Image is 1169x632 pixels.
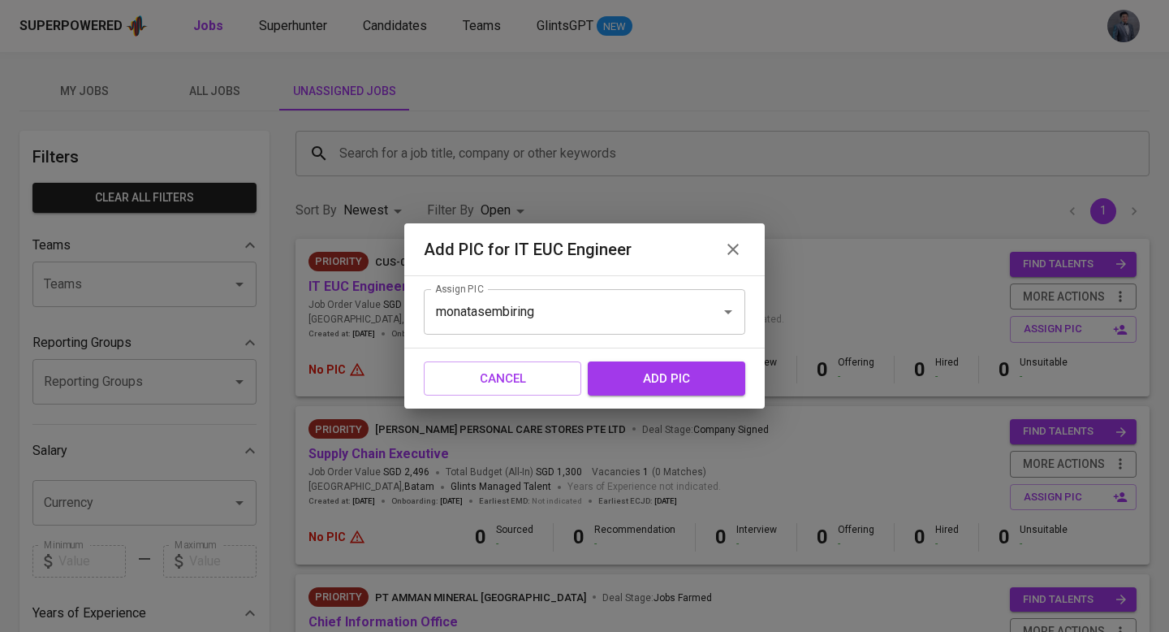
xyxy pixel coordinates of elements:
[606,368,727,389] span: add pic
[588,361,745,396] button: add pic
[442,368,563,389] span: Cancel
[717,301,740,323] button: Open
[424,361,581,396] button: Cancel
[424,236,632,262] h6: Add PIC for IT EUC Engineer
